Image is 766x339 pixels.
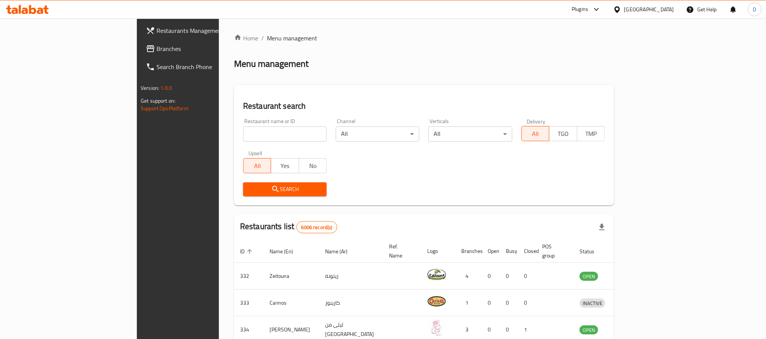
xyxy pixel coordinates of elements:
[552,128,574,139] span: TGO
[580,128,602,139] span: TMP
[302,160,324,171] span: No
[267,34,317,43] span: Menu management
[518,240,536,263] th: Closed
[482,240,500,263] th: Open
[157,26,259,35] span: Restaurants Management
[500,263,518,290] td: 0
[319,290,383,316] td: كارينوز
[753,5,756,14] span: D
[527,119,546,124] label: Delivery
[319,263,383,290] td: زيتونة
[580,272,598,281] span: OPEN
[243,182,327,196] button: Search
[525,128,546,139] span: All
[325,247,357,256] span: Name (Ar)
[247,160,268,171] span: All
[500,240,518,263] th: Busy
[157,62,259,71] span: Search Branch Phone
[577,126,605,141] button: TMP
[160,83,172,93] span: 1.0.0
[427,265,446,284] img: Zeitouna
[157,44,259,53] span: Branches
[270,247,303,256] span: Name (En)
[572,5,588,14] div: Plugins
[248,151,262,156] label: Upsell
[274,160,296,171] span: Yes
[455,290,482,316] td: 1
[518,290,536,316] td: 0
[455,240,482,263] th: Branches
[264,290,319,316] td: Carinos
[243,100,605,112] h2: Restaurant search
[271,158,299,173] button: Yes
[580,299,605,308] span: INACTIVE
[243,158,271,173] button: All
[593,218,611,236] div: Export file
[249,185,321,194] span: Search
[264,263,319,290] td: Zeitouna
[521,126,549,141] button: All
[580,247,604,256] span: Status
[336,126,419,142] div: All
[299,158,327,173] button: No
[455,263,482,290] td: 4
[240,221,337,233] h2: Restaurants list
[234,34,614,43] nav: breadcrumb
[389,242,412,260] span: Ref. Name
[297,224,337,231] span: 6006 record(s)
[542,242,564,260] span: POS group
[482,263,500,290] td: 0
[421,240,455,263] th: Logo
[624,5,674,14] div: [GEOGRAPHIC_DATA]
[234,58,309,70] h2: Menu management
[141,96,175,106] span: Get support on:
[482,290,500,316] td: 0
[427,319,446,337] img: Leila Min Lebnan
[427,292,446,311] img: Carinos
[140,58,265,76] a: Search Branch Phone
[140,40,265,58] a: Branches
[140,22,265,40] a: Restaurants Management
[549,126,577,141] button: TGO
[243,126,327,142] input: Search for restaurant name or ID..
[240,247,254,256] span: ID
[500,290,518,316] td: 0
[428,126,512,142] div: All
[580,326,598,334] span: OPEN
[296,221,337,233] div: Total records count
[141,103,189,113] a: Support.OpsPlatform
[141,83,159,93] span: Version:
[518,263,536,290] td: 0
